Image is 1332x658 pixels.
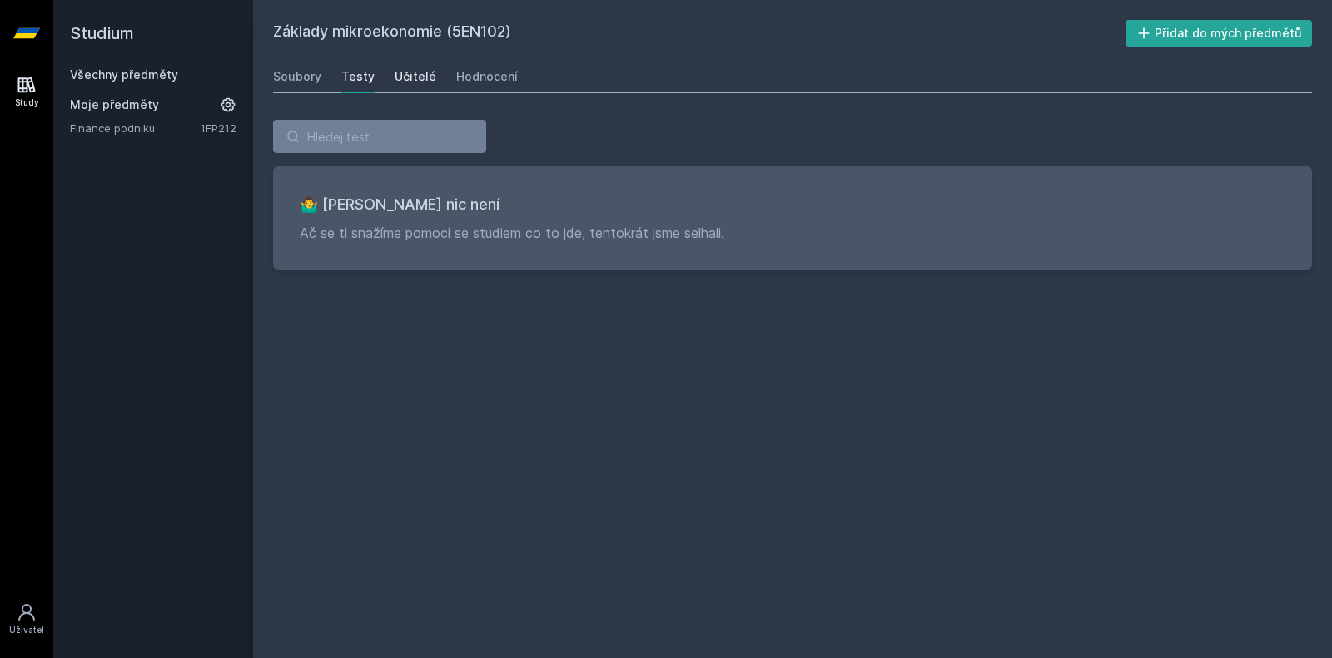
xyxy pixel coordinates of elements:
h3: 🤷‍♂️ [PERSON_NAME] nic není [300,193,1285,216]
a: Soubory [273,60,321,93]
div: Testy [341,68,375,85]
a: Učitelé [395,60,436,93]
a: Testy [341,60,375,93]
span: Moje předměty [70,96,159,113]
a: Finance podniku [70,120,201,136]
div: Soubory [273,68,321,85]
div: Hodnocení [456,68,518,85]
a: Study [3,67,50,117]
input: Hledej test [273,120,486,153]
button: Přidat do mých předmětů [1126,20,1313,47]
div: Uživatel [9,624,44,636]
div: Study [15,96,39,109]
div: Učitelé [395,68,436,85]
a: Všechny předměty [70,67,178,82]
p: Ač se ti snažíme pomoci se studiem co to jde, tentokrát jsme selhali. [300,223,1285,243]
a: 1FP212 [201,121,236,135]
a: Uživatel [3,594,50,645]
h2: Základy mikroekonomie (5EN102) [273,20,1126,47]
a: Hodnocení [456,60,518,93]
